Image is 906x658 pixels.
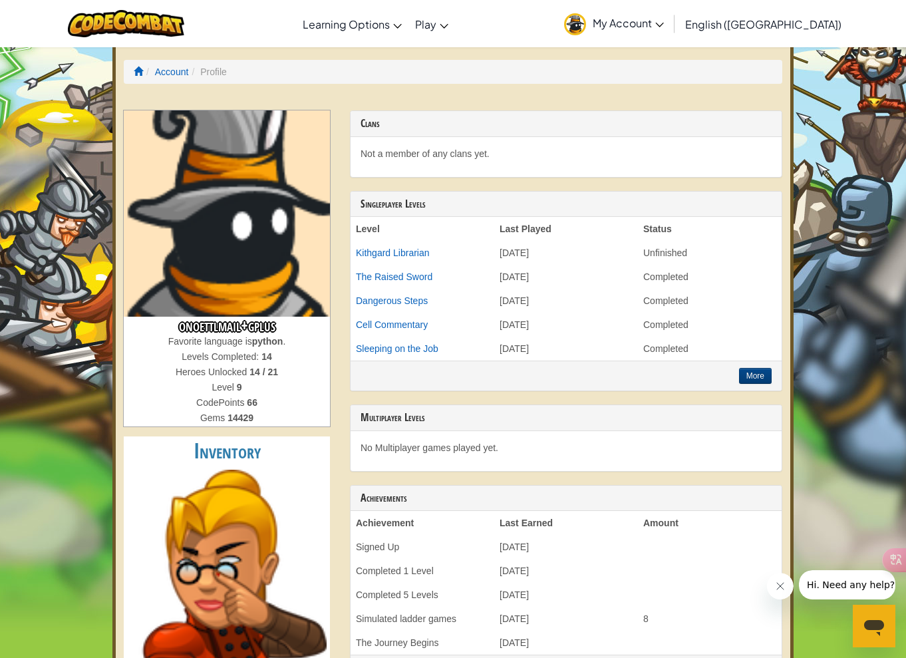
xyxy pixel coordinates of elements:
[351,559,494,583] td: Completed 1 Level
[261,351,272,362] strong: 14
[303,17,390,31] span: Learning Options
[494,337,638,361] td: [DATE]
[296,6,408,42] a: Learning Options
[252,336,283,347] strong: python
[168,336,252,347] span: Favorite language is
[247,397,257,408] strong: 66
[494,631,638,655] td: [DATE]
[638,511,782,535] th: Amount
[237,382,242,393] strong: 9
[361,492,772,504] h3: Achievements
[767,573,794,599] iframe: Close message
[494,607,638,631] td: [DATE]
[638,607,782,631] td: 8
[249,367,278,377] strong: 14 / 21
[494,313,638,337] td: [DATE]
[351,535,494,559] td: Signed Up
[494,265,638,289] td: [DATE]
[415,17,436,31] span: Play
[494,217,638,241] th: Last Played
[494,511,638,535] th: Last Earned
[351,583,494,607] td: Completed 5 Levels
[593,16,664,30] span: My Account
[283,336,285,347] span: .
[739,368,772,384] button: More
[188,65,226,79] li: Profile
[196,397,247,408] span: CodePoints
[638,241,782,265] td: Unfinished
[799,570,895,599] iframe: Message from company
[351,631,494,655] td: The Journey Begins
[564,13,586,35] img: avatar
[494,583,638,607] td: [DATE]
[361,147,772,160] p: Not a member of any clans yet.
[638,265,782,289] td: Completed
[351,607,494,631] td: Simulated ladder games
[361,118,772,130] h3: Clans
[351,511,494,535] th: Achievement
[351,217,494,241] th: Level
[494,535,638,559] td: [DATE]
[68,10,184,37] img: CodeCombat logo
[182,351,261,362] span: Levels Completed:
[494,559,638,583] td: [DATE]
[227,412,253,423] strong: 14429
[155,67,189,77] a: Account
[494,289,638,313] td: [DATE]
[638,289,782,313] td: Completed
[361,198,772,210] h3: Singleplayer Levels
[176,367,249,377] span: Heroes Unlocked
[557,3,671,45] a: My Account
[685,17,841,31] span: English ([GEOGRAPHIC_DATA])
[200,412,227,423] span: Gems
[124,317,330,335] h3: onoettlmail+gplus
[638,217,782,241] th: Status
[124,436,330,466] h2: Inventory
[361,412,772,424] h3: Multiplayer Levels
[638,313,782,337] td: Completed
[494,241,638,265] td: [DATE]
[679,6,848,42] a: English ([GEOGRAPHIC_DATA])
[212,382,236,393] span: Level
[356,343,438,354] a: Sleeping on the Job
[356,271,432,282] a: The Raised Sword
[356,247,430,258] a: Kithgard Librarian
[356,319,428,330] a: Cell Commentary
[361,441,772,454] p: No Multiplayer games played yet.
[408,6,455,42] a: Play
[853,605,895,647] iframe: Button to launch messaging window
[356,295,428,306] a: Dangerous Steps
[638,337,782,361] td: Completed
